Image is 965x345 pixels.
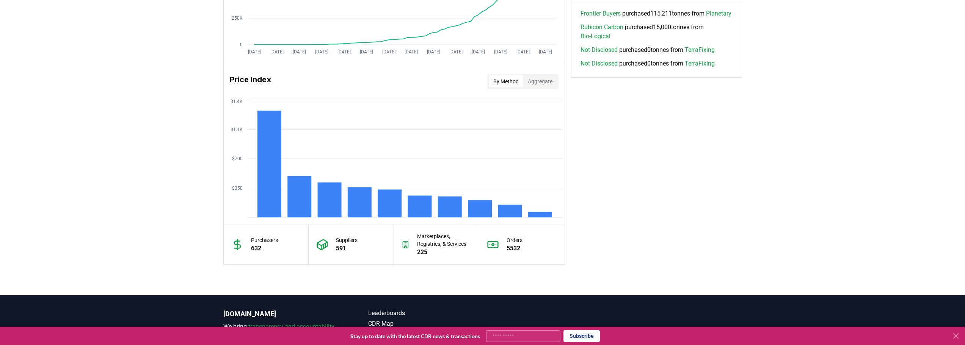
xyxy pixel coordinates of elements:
tspan: [DATE] [427,49,440,55]
tspan: [DATE] [471,49,485,55]
tspan: [DATE] [494,49,507,55]
h3: Price Index [230,74,271,89]
span: purchased 115,211 tonnes from [581,9,731,18]
tspan: [DATE] [516,49,529,55]
p: Orders [507,236,523,244]
tspan: [DATE] [359,49,373,55]
tspan: [DATE] [404,49,417,55]
tspan: $700 [232,156,243,161]
tspan: 0 [240,42,243,47]
a: Rubicon Carbon [581,23,623,32]
tspan: [DATE] [538,49,552,55]
span: purchased 0 tonnes from [581,45,715,55]
button: Aggregate [523,75,557,87]
span: transparency and accountability [248,323,334,330]
a: Bio-Logical [581,32,610,41]
p: We bring to the durable carbon removal market [223,322,338,340]
p: Suppliers [336,236,358,244]
a: CDR Map [368,319,483,328]
span: purchased 0 tonnes from [581,59,715,68]
a: Not Disclosed [581,59,618,68]
p: 632 [251,244,278,253]
tspan: [DATE] [248,49,261,55]
tspan: [DATE] [315,49,328,55]
tspan: [DATE] [449,49,462,55]
a: TerraFixing [685,45,715,55]
span: purchased 15,000 tonnes from [581,23,733,41]
tspan: $1.1K [231,127,243,132]
tspan: [DATE] [270,49,283,55]
a: Planetary [706,9,731,18]
p: Marketplaces, Registries, & Services [417,233,471,248]
tspan: [DATE] [292,49,306,55]
tspan: $350 [232,186,243,191]
p: 5532 [507,244,523,253]
a: Leaderboards [368,309,483,318]
p: 225 [417,248,471,257]
a: Frontier Buyers [581,9,621,18]
tspan: [DATE] [337,49,350,55]
p: [DOMAIN_NAME] [223,309,338,319]
tspan: [DATE] [382,49,395,55]
p: 591 [336,244,358,253]
tspan: $1.4K [231,99,243,104]
a: Not Disclosed [581,45,618,55]
p: Purchasers [251,236,278,244]
a: TerraFixing [685,59,715,68]
button: By Method [489,75,523,87]
tspan: 250K [232,16,243,21]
